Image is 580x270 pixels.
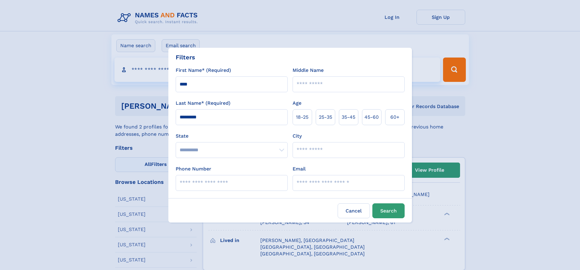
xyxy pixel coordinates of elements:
div: Filters [176,53,195,62]
span: 18‑25 [296,114,308,121]
span: 45‑60 [364,114,379,121]
button: Search [372,203,405,218]
label: State [176,132,288,140]
label: City [293,132,302,140]
label: Age [293,100,301,107]
span: 60+ [390,114,399,121]
label: Last Name* (Required) [176,100,230,107]
label: Email [293,165,306,173]
label: Middle Name [293,67,324,74]
span: 35‑45 [342,114,355,121]
label: First Name* (Required) [176,67,231,74]
span: 25‑35 [319,114,332,121]
label: Phone Number [176,165,211,173]
label: Cancel [338,203,370,218]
